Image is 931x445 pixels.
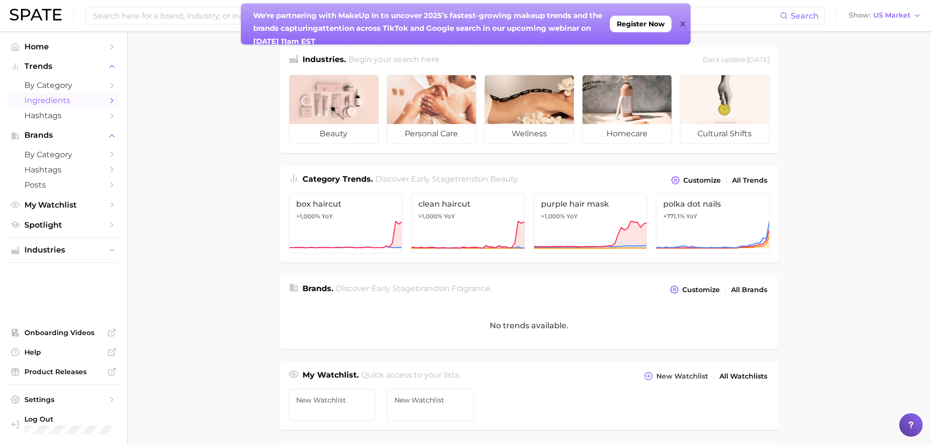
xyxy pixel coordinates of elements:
div: No trends available. [280,302,779,349]
a: Log out. Currently logged in with e-mail thomas.just@givaudan.com. [8,412,119,437]
span: Product Releases [24,367,103,376]
a: New Watchlist [289,389,376,421]
a: All Brands [729,283,770,297]
span: beauty [490,174,518,184]
a: Ingredients [8,93,119,108]
span: Industries [24,246,103,254]
span: >1,000% [296,212,320,220]
span: Discover Early Stage brands in . [336,284,492,293]
span: Category Trends . [303,174,373,184]
a: box haircut>1,000% YoY [289,193,403,254]
a: cultural shifts [680,75,770,144]
span: Spotlight [24,220,103,230]
span: wellness [485,124,574,144]
h1: Industries. [303,54,346,67]
span: All Brands [731,286,767,294]
span: All Trends [732,176,767,185]
a: All Trends [730,174,770,187]
button: Customize [668,283,722,297]
a: Posts [8,177,119,192]
a: personal care [387,75,476,144]
div: Data update: [DATE] [703,54,770,67]
a: All Watchlists [717,370,770,383]
span: YoY [444,212,455,220]
span: beauty [289,124,378,144]
button: Customize [669,173,723,187]
span: polka dot nails [663,199,762,209]
a: by Category [8,78,119,93]
span: All Watchlists [719,372,767,381]
h1: My Watchlist. [303,369,359,383]
span: Discover Early Stage trends in . [375,174,519,184]
span: Posts [24,180,103,190]
button: ShowUS Market [846,9,924,22]
span: Settings [24,395,103,404]
a: Product Releases [8,364,119,379]
button: Trends [8,59,119,74]
h2: Begin your search here. [348,54,441,67]
a: Hashtags [8,162,119,177]
span: Help [24,348,103,357]
span: YoY [322,212,333,220]
span: Brands [24,131,103,140]
span: Show [849,13,870,18]
span: fragrance [452,284,490,293]
a: homecare [582,75,672,144]
span: YoY [566,212,578,220]
a: Onboarding Videos [8,325,119,340]
span: by Category [24,81,103,90]
span: New Watchlist [656,372,708,381]
span: New Watchlist [296,396,368,404]
span: Trends [24,62,103,71]
a: Settings [8,392,119,407]
span: +771.1% [663,212,685,220]
span: Brands . [303,284,333,293]
span: Log Out [24,415,121,424]
span: Search [791,11,819,21]
span: Customize [683,176,721,185]
a: New Watchlist [387,389,474,421]
a: clean haircut>1,000% YoY [411,193,525,254]
img: SPATE [10,9,62,21]
a: Spotlight [8,217,119,233]
span: cultural shifts [680,124,769,144]
span: Onboarding Videos [24,328,103,337]
span: box haircut [296,199,395,209]
span: >1,000% [541,212,565,220]
span: by Category [24,150,103,159]
a: by Category [8,147,119,162]
span: YoY [686,212,697,220]
span: homecare [583,124,671,144]
a: My Watchlist [8,197,119,212]
span: Hashtags [24,111,103,120]
a: Help [8,345,119,360]
span: US Market [873,13,910,18]
span: Home [24,42,103,51]
a: wellness [484,75,574,144]
a: Home [8,39,119,54]
span: Hashtags [24,165,103,174]
a: polka dot nails+771.1% YoY [656,193,770,254]
h2: Quick access to your lists. [361,369,460,383]
input: Search here for a brand, industry, or ingredient [92,7,780,24]
span: >1,000% [418,212,442,220]
a: purple hair mask>1,000% YoY [534,193,648,254]
span: clean haircut [418,199,518,209]
button: Brands [8,128,119,143]
a: Hashtags [8,108,119,123]
span: My Watchlist [24,200,103,210]
span: Customize [682,286,720,294]
button: New Watchlist [642,369,710,383]
span: purple hair mask [541,199,640,209]
span: New Watchlist [394,396,467,404]
span: Ingredients [24,96,103,105]
a: beauty [289,75,379,144]
button: Industries [8,243,119,257]
span: personal care [387,124,476,144]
